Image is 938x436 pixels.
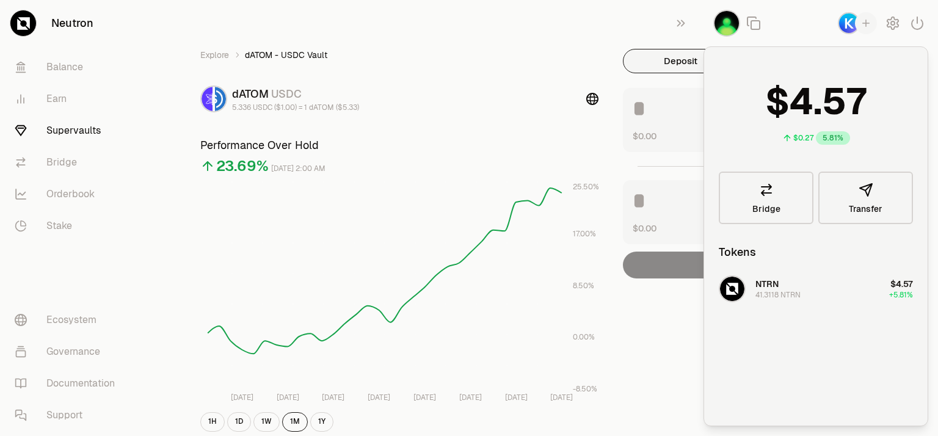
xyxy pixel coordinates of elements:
[202,87,213,111] img: dATOM Logo
[838,12,860,34] img: Keplr
[711,271,920,307] button: NTRN LogoNTRN41.3118 NTRN$4.57+5.81%
[793,133,813,143] div: $0.27
[890,278,913,289] span: $4.57
[322,393,344,402] tspan: [DATE]
[889,290,913,300] span: +5.81%
[5,147,132,178] a: Bridge
[277,393,299,402] tspan: [DATE]
[816,131,850,145] div: 5.81%
[271,162,325,176] div: [DATE] 2:00 AM
[573,384,597,394] tspan: -8.50%
[5,83,132,115] a: Earn
[200,49,229,61] a: Explore
[719,244,756,261] div: Tokens
[573,182,599,192] tspan: 25.50%
[573,281,594,291] tspan: 8.50%
[719,172,813,224] a: Bridge
[216,156,269,176] div: 23.69%
[633,222,656,234] button: $0.00
[5,399,132,431] a: Support
[573,332,595,342] tspan: 0.00%
[215,87,226,111] img: USDC Logo
[755,290,801,300] div: 41.3118 NTRN
[755,278,779,289] span: NTRN
[200,49,598,61] nav: breadcrumb
[459,393,482,402] tspan: [DATE]
[231,393,253,402] tspan: [DATE]
[720,277,744,301] img: NTRN Logo
[5,368,132,399] a: Documentation
[232,103,359,112] div: 5.336 USDC ($1.00) = 1 dATOM ($5.33)
[5,336,132,368] a: Governance
[550,393,573,402] tspan: [DATE]
[253,412,280,432] button: 1W
[310,412,333,432] button: 1Y
[849,205,882,213] span: Transfer
[413,393,436,402] tspan: [DATE]
[5,115,132,147] a: Supervaults
[818,172,913,224] button: Transfer
[232,85,359,103] div: dATOM
[5,51,132,83] a: Balance
[245,49,327,61] span: dATOM - USDC Vault
[5,178,132,210] a: Orderbook
[271,87,302,101] span: USDC
[227,412,251,432] button: 1D
[5,304,132,336] a: Ecosystem
[200,137,598,154] h3: Performance Over Hold
[752,205,780,213] span: Bridge
[633,129,656,142] button: $0.00
[713,10,740,37] img: kepl2025
[505,393,528,402] tspan: [DATE]
[200,412,225,432] button: 1H
[5,210,132,242] a: Stake
[623,49,738,73] button: Deposit
[573,229,596,239] tspan: 17.00%
[368,393,390,402] tspan: [DATE]
[282,412,308,432] button: 1M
